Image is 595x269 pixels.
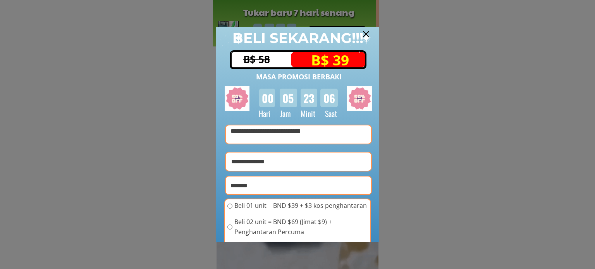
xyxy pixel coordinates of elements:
div: MASA PROMOSI BERBAKI [253,71,344,82]
h3: B$ 39 [311,48,356,71]
span: Beli 01 unit = BND $39 + $3 kos penghantaran [234,201,368,211]
span: Beli 02 unit = BND $69 (Jimat $9) + Penghantaran Percuma [234,217,368,237]
h3: BELI SEKARANG!!! [229,27,367,50]
div: Hari Jam Minit Saat [247,107,349,120]
h3: B$ 58 [243,51,321,68]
